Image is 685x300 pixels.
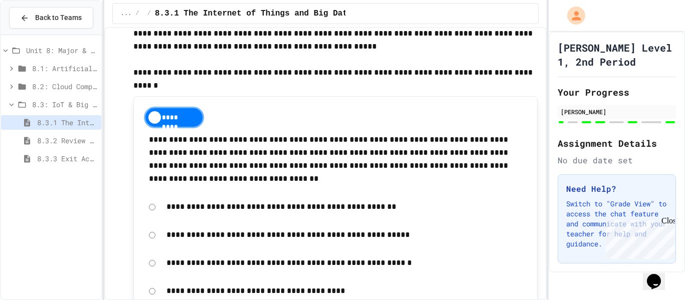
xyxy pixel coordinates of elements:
[121,10,132,18] span: ...
[558,41,676,69] h1: [PERSON_NAME] Level 1, 2nd Period
[9,7,93,29] button: Back to Teams
[37,135,97,146] span: 8.3.2 Review - The Internet of Things and Big Data
[32,63,97,74] span: 8.1: Artificial Intelligence Basics
[566,199,667,249] p: Switch to "Grade View" to access the chat feature and communicate with your teacher for help and ...
[4,4,69,64] div: Chat with us now!Close
[135,10,139,18] span: /
[32,99,97,110] span: 8.3: IoT & Big Data
[37,153,97,164] span: 8.3.3 Exit Activity - IoT Data Detective Challenge
[147,10,151,18] span: /
[643,260,675,290] iframe: chat widget
[155,8,492,20] span: 8.3.1 The Internet of Things and Big Data: Our Connected Digital World
[26,45,97,56] span: Unit 8: Major & Emerging Technologies
[558,154,676,166] div: No due date set
[558,85,676,99] h2: Your Progress
[557,4,588,27] div: My Account
[566,183,667,195] h3: Need Help?
[602,216,675,259] iframe: chat widget
[35,13,82,23] span: Back to Teams
[37,117,97,128] span: 8.3.1 The Internet of Things and Big Data: Our Connected Digital World
[32,81,97,92] span: 8.2: Cloud Computing
[558,136,676,150] h2: Assignment Details
[561,107,673,116] div: [PERSON_NAME]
